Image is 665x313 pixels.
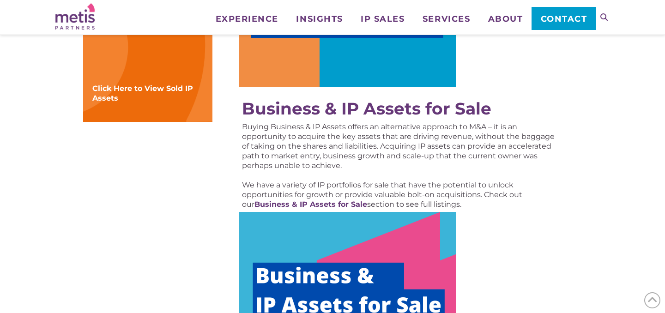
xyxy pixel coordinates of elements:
[92,84,193,102] a: Click Here to View Sold IP Assets
[361,15,405,23] span: IP Sales
[488,15,523,23] span: About
[532,7,596,30] a: Contact
[242,98,491,119] a: Business & IP Assets for Sale
[541,15,587,23] span: Contact
[216,15,278,23] span: Experience
[644,292,660,308] span: Back to Top
[296,15,343,23] span: Insights
[55,3,95,30] img: Metis Partners
[423,15,470,23] span: Services
[254,200,367,209] a: Business & IP Assets for Sale
[242,180,561,209] p: We have a variety of IP portfolios for sale that have the potential to unlock opportunities for g...
[242,122,561,170] p: Buying Business & IP Assets offers an alternative approach to M&A – it is an opportunity to acqui...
